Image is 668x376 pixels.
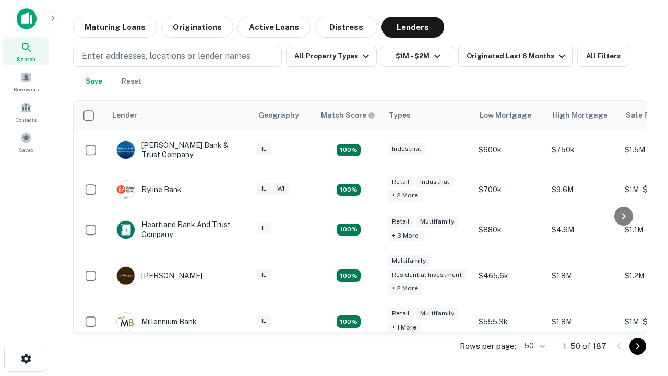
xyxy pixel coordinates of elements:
th: High Mortgage [546,101,619,130]
div: Retail [388,308,414,320]
div: Lender [112,109,137,122]
div: Matching Properties: 18, hasApolloMatch: undefined [337,224,361,236]
div: IL [257,143,271,155]
div: IL [257,222,271,234]
div: Types [389,109,411,122]
div: Capitalize uses an advanced AI algorithm to match your search with the best lender. The match sco... [321,110,375,121]
img: picture [117,313,135,331]
td: $750k [546,130,619,170]
button: Reset [115,71,148,92]
button: All Property Types [286,46,377,67]
button: Originations [161,17,233,38]
p: Rows per page: [460,340,516,352]
div: IL [257,315,271,327]
div: WI [273,183,289,195]
button: Maturing Loans [73,17,157,38]
div: Industrial [416,176,454,188]
img: picture [117,181,135,198]
span: Borrowers [14,85,39,93]
div: Originated Last 6 Months [467,50,568,63]
button: Enter addresses, locations or lender names [73,46,282,67]
div: Multifamily [416,216,458,228]
div: 50 [520,338,546,354]
a: Search [3,37,49,65]
div: IL [257,183,271,195]
button: All Filters [577,46,629,67]
h6: Match Score [321,110,373,121]
th: Lender [106,101,252,130]
img: picture [117,221,135,239]
div: Millennium Bank [116,312,197,331]
td: $880k [473,209,546,249]
div: + 2 more [388,190,422,202]
th: Types [383,101,473,130]
div: + 2 more [388,283,422,295]
div: Byline Bank [116,180,182,199]
span: Search [17,55,35,63]
button: Originated Last 6 Months [458,46,573,67]
div: Retail [388,176,414,188]
div: Multifamily [416,308,458,320]
td: $4.6M [546,209,619,249]
span: Saved [19,146,34,154]
th: Low Mortgage [473,101,546,130]
td: $1.8M [546,250,619,302]
td: $555.3k [473,302,546,342]
td: $9.6M [546,170,619,209]
div: Multifamily [388,255,430,267]
div: Matching Properties: 20, hasApolloMatch: undefined [337,184,361,196]
div: Heartland Bank And Trust Company [116,220,242,239]
div: [PERSON_NAME] Bank & Trust Company [116,140,242,159]
a: Saved [3,128,49,156]
div: High Mortgage [553,109,607,122]
div: Industrial [388,143,425,155]
td: $465.6k [473,250,546,302]
div: Matching Properties: 16, hasApolloMatch: undefined [337,315,361,328]
img: picture [117,141,135,159]
th: Capitalize uses an advanced AI algorithm to match your search with the best lender. The match sco... [315,101,383,130]
div: Geography [258,109,299,122]
div: Residential Investment [388,269,466,281]
button: Lenders [381,17,444,38]
a: Borrowers [3,67,49,96]
img: capitalize-icon.png [17,8,37,29]
button: Active Loans [237,17,311,38]
p: 1–50 of 187 [563,340,606,352]
button: Distress [315,17,377,38]
th: Geography [252,101,315,130]
span: Contacts [16,115,37,124]
p: Enter addresses, locations or lender names [82,50,250,63]
button: Go to next page [629,338,646,355]
div: IL [257,269,271,281]
td: $700k [473,170,546,209]
div: [PERSON_NAME] [116,266,202,285]
button: $1M - $2M [381,46,454,67]
button: Save your search to get updates of matches that match your search criteria. [77,71,111,92]
div: Retail [388,216,414,228]
div: Matching Properties: 28, hasApolloMatch: undefined [337,144,361,156]
div: + 3 more [388,230,423,242]
div: Matching Properties: 27, hasApolloMatch: undefined [337,269,361,282]
iframe: Chat Widget [616,292,668,343]
a: Contacts [3,98,49,126]
td: $600k [473,130,546,170]
div: + 1 more [388,322,421,334]
td: $1.8M [546,302,619,342]
img: picture [117,267,135,285]
div: Low Mortgage [480,109,531,122]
